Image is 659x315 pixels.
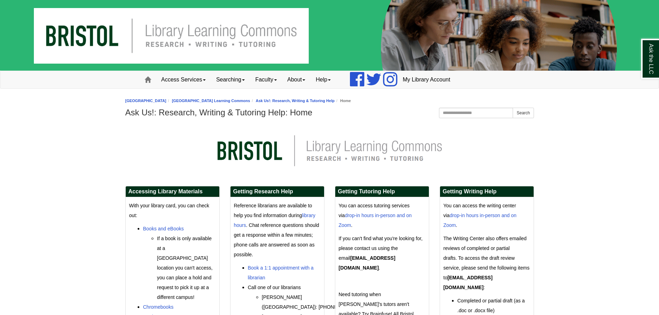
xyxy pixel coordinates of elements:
[143,226,184,231] a: Books and eBooks
[444,236,530,290] span: The Writing Center also offers emailed reviews of completed or partial drafts. To access the draf...
[457,298,525,313] span: Completed or partial draft (as a .doc or .docx file)
[126,186,219,197] h2: Accessing Library Materials
[397,71,455,88] a: My Library Account
[248,265,314,280] a: Book a 1:1 appointment with a librarian
[125,108,534,117] h1: Ask Us!: Research, Writing & Tutoring Help: Home
[444,213,517,228] a: drop-in hours in-person and on Zoom
[125,99,167,103] a: [GEOGRAPHIC_DATA]
[234,203,319,257] span: Reference librarians are available to help you find information during . Chat reference questions...
[282,71,311,88] a: About
[157,236,213,300] span: If a book is only available at a [GEOGRAPHIC_DATA] location you can't access, you can place a hol...
[143,304,174,310] a: Chromebooks
[262,294,363,310] span: [PERSON_NAME] ([GEOGRAPHIC_DATA]): [PHONE_NUMBER]
[172,99,250,103] a: [GEOGRAPHIC_DATA] Learning Commons
[211,71,250,88] a: Searching
[335,186,429,197] h2: Getting Tutoring Help
[230,186,324,197] h2: Getting Research Help
[310,71,336,88] a: Help
[125,98,534,104] nav: breadcrumb
[444,275,493,290] strong: [EMAIL_ADDRESS][DOMAIN_NAME]
[444,203,517,228] span: You can access the writing center via .
[339,255,396,271] strong: [EMAIL_ADDRESS][DOMAIN_NAME]
[339,236,423,271] span: If you can't find what you're looking for, please contact us using the email .
[256,99,335,103] a: Ask Us!: Research, Writing & Tutoring Help
[339,213,412,228] a: drop-in hours in-person and on Zoom
[339,203,412,228] span: You can access tutoring services via .
[129,203,210,218] span: With your library card, you can check out:
[250,71,282,88] a: Faculty
[156,71,211,88] a: Access Services
[513,108,534,118] button: Search
[440,186,534,197] h2: Getting Writing Help
[335,98,351,104] li: Home
[248,285,301,290] span: Call one of our librarians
